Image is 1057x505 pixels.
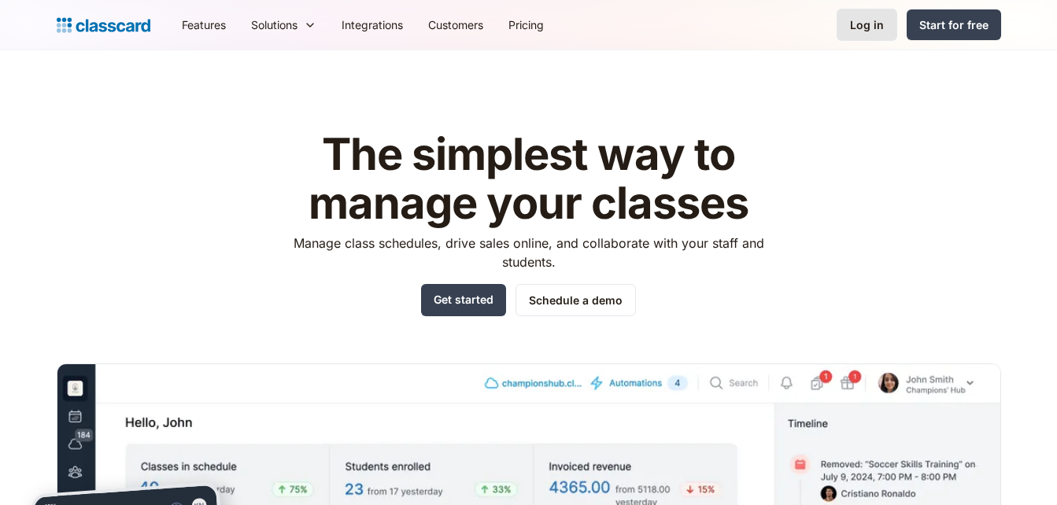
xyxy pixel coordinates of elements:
a: Start for free [907,9,1001,40]
p: Manage class schedules, drive sales online, and collaborate with your staff and students. [279,234,778,271]
div: Solutions [238,7,329,42]
a: Schedule a demo [516,284,636,316]
a: Log in [837,9,897,41]
div: Log in [850,17,884,33]
div: Start for free [919,17,989,33]
a: Integrations [329,7,416,42]
a: Customers [416,7,496,42]
h1: The simplest way to manage your classes [279,131,778,227]
a: home [57,14,150,36]
div: Solutions [251,17,298,33]
a: Pricing [496,7,556,42]
a: Features [169,7,238,42]
a: Get started [421,284,506,316]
